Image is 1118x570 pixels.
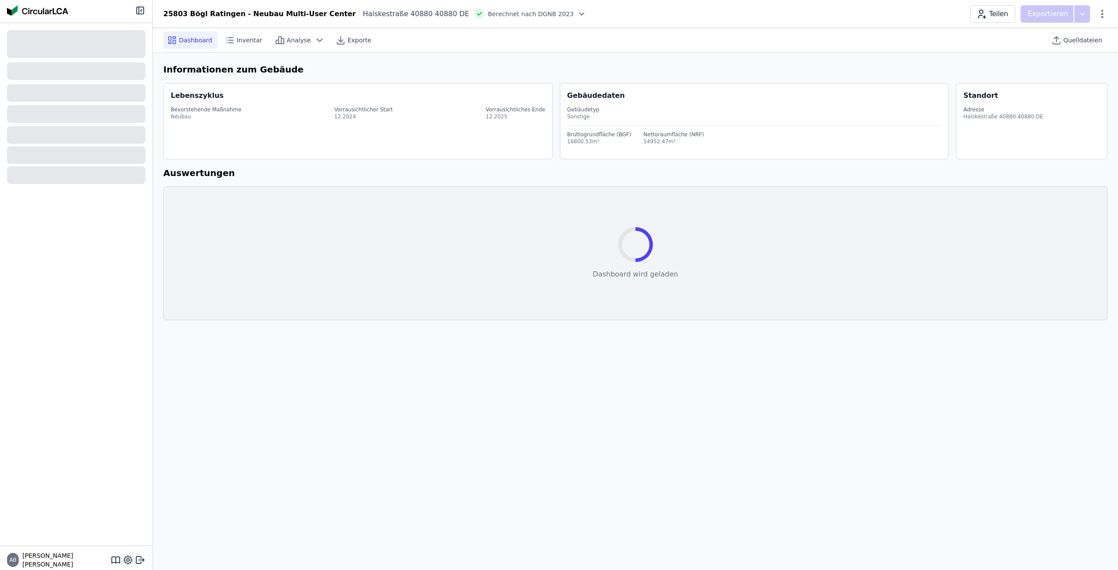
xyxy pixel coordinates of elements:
[9,557,16,563] span: AB
[486,106,545,113] div: Vorrausichtliches Ende
[567,113,942,120] div: Sonstige
[7,5,68,16] img: Concular
[643,131,704,138] div: Nettoraumfläche (NRF)
[963,90,998,101] div: Standort
[163,9,356,19] div: 25803 Bögl Ratingen - Neubau Multi-User Center
[163,166,1108,180] h6: Auswertungen
[171,90,224,101] div: Lebenszyklus
[19,551,110,569] span: [PERSON_NAME] [PERSON_NAME]
[970,5,1015,23] button: Teilen
[963,106,1043,113] div: Adresse
[567,90,949,101] div: Gebäudedaten
[1028,9,1070,19] p: Exportieren
[643,138,704,145] div: 14952.47m²
[963,113,1043,120] div: Halskestraße 40880 40880 DE
[179,36,212,45] span: Dashboard
[348,36,371,45] span: Exporte
[171,106,242,113] div: Bevorstehende Maßnahme
[334,113,393,120] div: 12.2024
[237,36,262,45] span: Inventar
[287,36,311,45] span: Analyse
[334,106,393,113] div: Vorrausichtlicher Start
[488,10,574,18] span: Berechnet nach DGNB 2023
[486,113,545,120] div: 12.2025
[1063,36,1102,45] span: Quelldateien
[567,131,631,138] div: Bruttogrundfläche (BGF)
[567,138,631,145] div: 16800.53m²
[171,113,242,120] div: Neubau
[593,269,678,280] div: Dashboard wird geladen
[356,9,469,19] div: Halskestraße 40880 40880 DE
[163,63,1108,76] h6: Informationen zum Gebäude
[567,106,942,113] div: Gebäudetyp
